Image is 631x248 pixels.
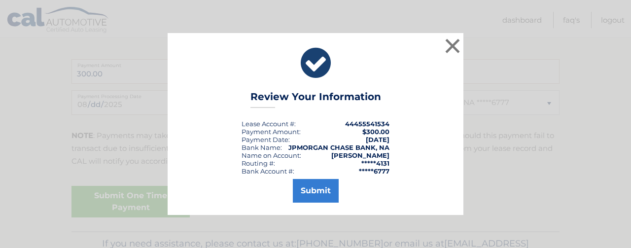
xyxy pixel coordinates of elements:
div: Lease Account #: [242,120,296,128]
strong: 44455541534 [345,120,389,128]
button: Submit [293,179,339,203]
span: Payment Date [242,136,288,143]
div: Bank Account #: [242,167,294,175]
div: Name on Account: [242,151,301,159]
h3: Review Your Information [250,91,381,108]
span: [DATE] [366,136,389,143]
strong: [PERSON_NAME] [331,151,389,159]
div: Payment Amount: [242,128,301,136]
div: Routing #: [242,159,275,167]
span: $300.00 [362,128,389,136]
div: Bank Name: [242,143,282,151]
strong: JPMORGAN CHASE BANK, NA [288,143,389,151]
div: : [242,136,290,143]
button: × [443,36,462,56]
